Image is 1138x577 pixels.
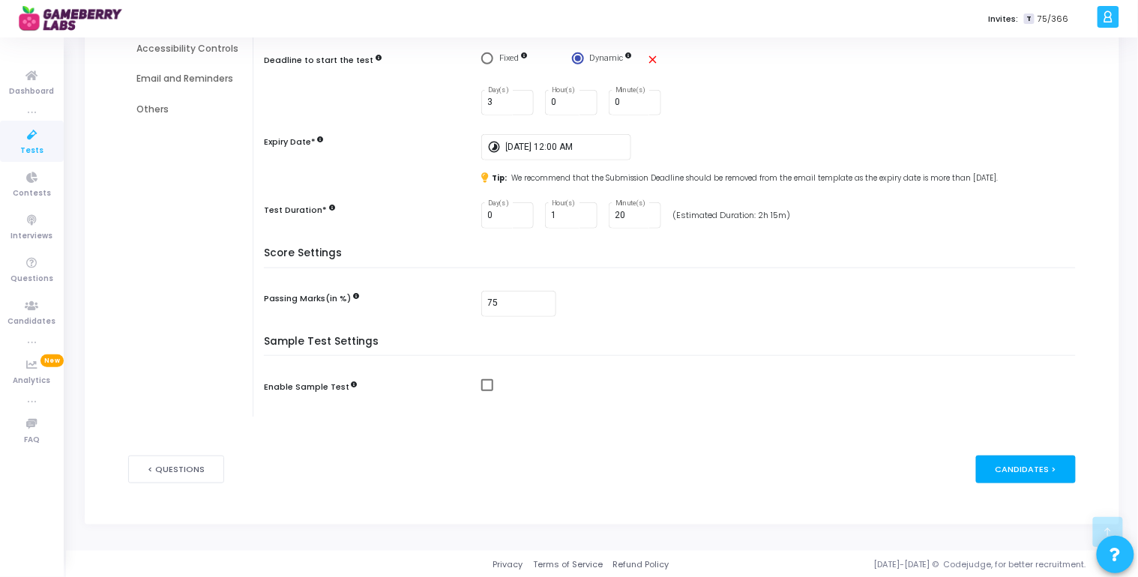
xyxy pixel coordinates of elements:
[590,53,624,63] span: Dynamic
[264,381,357,393] label: Enable Sample Test
[499,53,519,63] span: Fixed
[264,204,327,217] label: Test Duration*
[128,456,224,483] button: < Questions
[13,187,51,200] span: Contests
[8,315,56,328] span: Candidates
[136,103,244,116] div: Others
[481,52,631,65] mat-radio-group: Select confirmation
[264,292,351,305] label: Passing Marks(in %)
[493,558,523,571] a: Privacy
[488,139,506,157] mat-icon: timelapse
[1038,13,1068,25] span: 75/366
[11,230,53,243] span: Interviews
[646,53,659,66] mat-icon: close
[669,558,1119,571] div: [DATE]-[DATE] © Codejudge, for better recruitment.
[24,434,40,447] span: FAQ
[264,336,1083,357] h5: Sample Test Settings
[672,209,790,222] div: (Estimated Duration: 2h 15m)
[20,145,43,157] span: Tests
[264,136,323,148] label: Expiry Date*
[19,4,131,34] img: logo
[10,273,53,286] span: Questions
[481,173,1083,184] div: We recommend that the Submission Deadline should be removed from the email template as the expiry...
[988,13,1018,25] label: Invites:
[10,85,55,98] span: Dashboard
[533,558,603,571] a: Terms of Service
[13,375,51,387] span: Analytics
[40,354,64,367] span: New
[613,558,669,571] a: Refund Policy
[136,42,244,55] div: Accessibility Controls
[493,173,508,184] strong: Tip:
[976,456,1076,483] div: Candidates >
[264,54,373,67] label: Deadline to start the test
[1024,13,1034,25] span: T
[264,247,1083,268] h5: Score Settings
[136,72,244,85] div: Email and Reminders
